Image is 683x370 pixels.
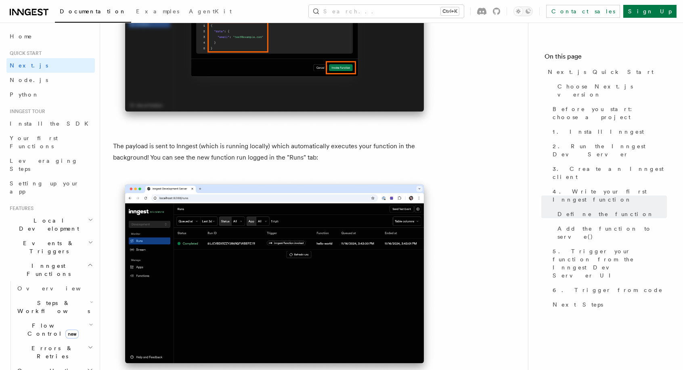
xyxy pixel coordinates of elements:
[6,153,95,176] a: Leveraging Steps
[553,187,667,204] span: 4. Write your first Inngest function
[545,52,667,65] h4: On this page
[553,286,663,294] span: 6. Trigger from code
[10,158,78,172] span: Leveraging Steps
[6,87,95,102] a: Python
[6,58,95,73] a: Next.js
[14,299,90,315] span: Steps & Workflows
[6,29,95,44] a: Home
[553,142,667,158] span: 2. Run the Inngest Dev Server
[441,7,459,15] kbd: Ctrl+K
[10,135,58,149] span: Your first Functions
[554,221,667,244] a: Add the function to serve()
[10,32,32,40] span: Home
[553,105,667,121] span: Before you start: choose a project
[309,5,464,18] button: Search...Ctrl+K
[6,131,95,153] a: Your first Functions
[184,2,237,22] a: AgentKit
[549,244,667,283] a: 5. Trigger your function from the Inngest Dev Server UI
[189,8,232,15] span: AgentKit
[553,301,603,309] span: Next Steps
[10,91,39,98] span: Python
[60,8,126,15] span: Documentation
[6,213,95,236] button: Local Development
[545,65,667,79] a: Next.js Quick Start
[557,225,667,241] span: Add the function to serve()
[553,247,667,280] span: 5. Trigger your function from the Inngest Dev Server UI
[14,281,95,296] a: Overview
[17,285,101,292] span: Overview
[549,139,667,162] a: 2. Run the Inngest Dev Server
[6,116,95,131] a: Install the SDK
[549,162,667,184] a: 3. Create an Inngest client
[623,5,677,18] a: Sign Up
[6,236,95,259] button: Events & Triggers
[10,180,79,195] span: Setting up your app
[6,176,95,199] a: Setting up your app
[14,318,95,341] button: Flow Controlnew
[131,2,184,22] a: Examples
[553,165,667,181] span: 3. Create an Inngest client
[113,141,436,163] p: The payload is sent to Inngest (which is running locally) which automatically executes your funct...
[136,8,179,15] span: Examples
[14,296,95,318] button: Steps & Workflows
[557,210,654,218] span: Define the function
[549,102,667,124] a: Before you start: choose a project
[55,2,131,23] a: Documentation
[557,82,667,99] span: Choose Next.js version
[6,262,87,278] span: Inngest Functions
[6,73,95,87] a: Node.js
[6,50,42,57] span: Quick start
[548,68,654,76] span: Next.js Quick Start
[6,205,34,212] span: Features
[546,5,620,18] a: Contact sales
[549,124,667,139] a: 1. Install Inngest
[14,341,95,364] button: Errors & Retries
[554,79,667,102] a: Choose Next.js version
[6,108,45,115] span: Inngest tour
[513,6,533,16] button: Toggle dark mode
[65,330,79,338] span: new
[549,297,667,312] a: Next Steps
[549,184,667,207] a: 4. Write your first Inngest function
[10,77,48,83] span: Node.js
[6,239,88,255] span: Events & Triggers
[6,217,88,233] span: Local Development
[549,283,667,297] a: 6. Trigger from code
[14,322,89,338] span: Flow Control
[554,207,667,221] a: Define the function
[553,128,644,136] span: 1. Install Inngest
[10,120,93,127] span: Install the SDK
[14,344,88,360] span: Errors & Retries
[6,259,95,281] button: Inngest Functions
[10,62,48,69] span: Next.js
